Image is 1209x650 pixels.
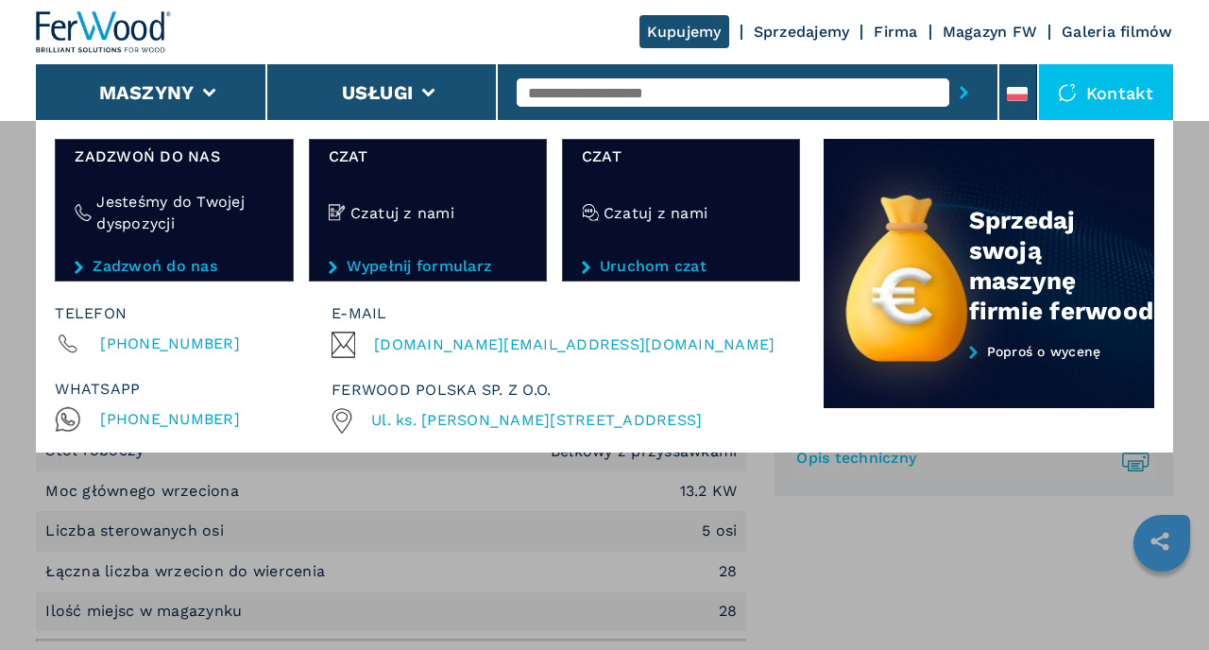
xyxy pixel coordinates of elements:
[943,23,1038,41] a: Magazyn FW
[824,344,1154,409] a: Poproś o wycenę
[874,23,917,41] a: Firma
[350,202,454,224] h4: Czatuj z nami
[639,15,729,48] a: Kupujemy
[96,191,273,234] h4: Jesteśmy do Twojej dyspozycji
[55,331,81,357] img: Phone
[949,71,979,114] button: submit-button
[329,145,527,167] span: Czat
[969,205,1154,326] div: Sprzedaj swoją maszynę firmie ferwood
[75,258,273,275] a: Zadzwoń do nas
[99,81,195,104] button: Maszyny
[582,258,780,275] a: Uruchom czat
[374,332,775,358] span: [DOMAIN_NAME][EMAIL_ADDRESS][DOMAIN_NAME]
[754,23,850,41] a: Sprzedajemy
[1058,83,1077,102] img: Kontakt
[582,204,599,221] img: Czatuj z nami
[332,332,355,358] img: Email
[332,408,352,434] img: +48 573900071
[75,204,92,221] img: Jesteśmy do Twojej dyspozycji
[332,300,792,327] div: E-mail
[100,331,240,357] span: [PHONE_NUMBER]
[332,377,792,403] div: Ferwood Polska sp. z o.o.
[36,11,172,53] img: Ferwood
[371,410,702,431] a: Ul. ks. [PERSON_NAME][STREET_ADDRESS]
[55,376,332,402] div: whatsapp
[329,258,527,275] a: Wypełnij formularz
[342,81,414,104] button: Usługi
[55,406,81,433] img: Whatsapp
[604,202,707,224] h4: Czatuj z nami
[329,204,346,221] img: Czatuj z nami
[75,145,273,167] span: Zadzwoń do nas
[55,300,332,327] div: Telefon
[1039,64,1173,121] div: Kontakt
[582,145,780,167] span: Czat
[100,406,240,433] span: [PHONE_NUMBER]
[1062,23,1173,41] a: Galeria filmów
